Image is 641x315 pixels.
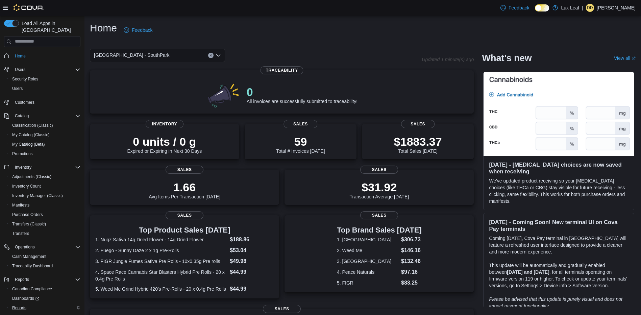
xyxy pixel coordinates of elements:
[15,53,26,59] span: Home
[276,135,325,148] p: 59
[9,131,80,139] span: My Catalog (Classic)
[12,76,38,82] span: Security Roles
[12,231,29,236] span: Transfers
[394,135,442,148] p: $1883.37
[337,236,398,243] dt: 1. [GEOGRAPHIC_DATA]
[9,192,66,200] a: Inventory Manager (Classic)
[9,220,49,228] a: Transfers (Classic)
[12,66,28,74] button: Users
[12,212,43,217] span: Purchase Orders
[9,252,49,261] a: Cash Management
[12,193,63,198] span: Inventory Manager (Classic)
[535,4,549,11] input: Dark Mode
[12,202,29,208] span: Manifests
[12,296,39,301] span: Dashboards
[350,180,409,194] p: $31.92
[149,180,220,199] div: Avg Items Per Transaction [DATE]
[498,1,532,15] a: Feedback
[132,27,152,33] span: Feedback
[394,135,442,154] div: Total Sales [DATE]
[337,280,398,286] dt: 5. FIGR
[561,4,580,12] p: Lux Leaf
[9,140,48,148] a: My Catalog (Beta)
[12,112,31,120] button: Catalog
[582,4,583,12] p: |
[337,226,422,234] h3: Top Brand Sales [DATE]
[9,121,80,129] span: Classification (Classic)
[7,74,83,84] button: Security Roles
[7,210,83,219] button: Purchase Orders
[15,113,29,119] span: Catalog
[597,4,636,12] p: [PERSON_NAME]
[7,229,83,238] button: Transfers
[12,174,51,179] span: Adjustments (Classic)
[9,131,52,139] a: My Catalog (Classic)
[9,84,25,93] a: Users
[7,261,83,271] button: Traceabilty Dashboard
[401,268,422,276] dd: $97.16
[401,246,422,255] dd: $146.16
[263,305,301,313] span: Sales
[489,296,622,309] em: Please be advised that this update is purely visual and does not impact payment functionality.
[15,277,29,282] span: Reports
[482,53,532,64] h2: What's new
[9,229,80,238] span: Transfers
[587,4,593,12] span: DD
[230,257,274,265] dd: $49.98
[422,57,474,62] p: Updated 1 minute(s) ago
[247,85,358,99] p: 0
[1,51,83,61] button: Home
[149,180,220,194] p: 1.66
[9,211,46,219] a: Purchase Orders
[230,268,274,276] dd: $44.99
[7,294,83,303] a: Dashboards
[586,4,594,12] div: Dustin Desnoyer
[7,219,83,229] button: Transfers (Classic)
[7,181,83,191] button: Inventory Count
[632,56,636,60] svg: External link
[509,4,529,11] span: Feedback
[9,220,80,228] span: Transfers (Classic)
[7,84,83,93] button: Users
[15,100,34,105] span: Customers
[12,286,52,292] span: Canadian Compliance
[489,219,628,232] h3: [DATE] - Coming Soon! New terminal UI on Cova Pay terminals
[9,173,54,181] a: Adjustments (Classic)
[206,81,241,108] img: 0
[360,166,398,174] span: Sales
[12,132,50,138] span: My Catalog (Classic)
[12,52,28,60] a: Home
[9,75,41,83] a: Security Roles
[95,226,274,234] h3: Top Product Sales [DATE]
[9,150,80,158] span: Promotions
[12,254,46,259] span: Cash Management
[146,120,183,128] span: Inventory
[12,163,34,171] button: Inventory
[7,130,83,140] button: My Catalog (Classic)
[9,285,55,293] a: Canadian Compliance
[7,252,83,261] button: Cash Management
[507,269,549,275] strong: [DATE] and [DATE]
[12,184,41,189] span: Inventory Count
[208,53,214,58] button: Clear input
[230,236,274,244] dd: $188.86
[12,163,80,171] span: Inventory
[9,262,80,270] span: Traceabilty Dashboard
[9,294,80,302] span: Dashboards
[401,279,422,287] dd: $83.25
[7,140,83,149] button: My Catalog (Beta)
[489,177,628,204] p: We've updated product receiving so your [MEDICAL_DATA] choices (like THCa or CBG) stay visible fo...
[216,53,221,58] button: Open list of options
[9,84,80,93] span: Users
[12,151,33,156] span: Promotions
[94,51,170,59] span: [GEOGRAPHIC_DATA] - SouthPark
[489,262,628,289] p: This update will be automatically and gradually enabled between , for all terminals operating on ...
[247,85,358,104] div: All invoices are successfully submitted to traceability!
[9,182,44,190] a: Inventory Count
[9,182,80,190] span: Inventory Count
[9,192,80,200] span: Inventory Manager (Classic)
[9,201,32,209] a: Manifests
[401,257,422,265] dd: $132.46
[9,75,80,83] span: Security Roles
